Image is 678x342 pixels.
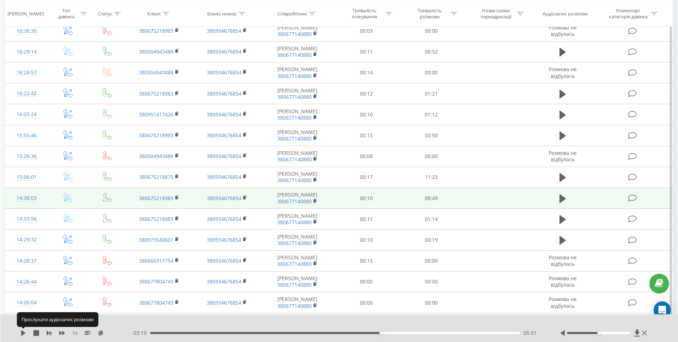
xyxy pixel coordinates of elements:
[261,62,334,83] td: [PERSON_NAME]
[207,69,241,76] a: 380934676854
[277,260,312,267] a: 380677140880
[399,271,464,292] td: 00:00
[132,329,150,337] span: - 03:19
[139,153,173,160] a: 380504943488
[13,254,40,268] div: 14:28:37
[147,10,161,17] div: Клієнт
[139,132,173,139] a: 380675218983
[410,8,449,20] div: Тривалість розмови
[207,90,241,97] a: 380934676854
[278,10,307,17] div: Співробітник
[334,125,399,146] td: 00:15
[334,104,399,125] td: 00:10
[334,250,399,271] td: 00:15
[261,41,334,62] td: [PERSON_NAME]
[334,83,399,104] td: 00:12
[139,216,173,222] a: 380675218983
[277,281,312,288] a: 380677140880
[261,271,334,292] td: [PERSON_NAME]
[334,230,399,250] td: 00:10
[139,174,173,180] a: 380675218875
[139,27,173,34] a: 380675218983
[549,296,577,309] span: Розмова не відбулась
[207,48,241,55] a: 380934676854
[399,292,464,313] td: 00:00
[277,31,312,37] a: 380677140880
[399,188,464,209] td: 08:49
[139,90,173,97] a: 380675218983
[13,149,40,163] div: 15:26:36
[261,188,334,209] td: [PERSON_NAME]
[13,129,40,143] div: 15:55:46
[261,83,334,104] td: [PERSON_NAME]
[334,209,399,230] td: 00:11
[261,125,334,146] td: [PERSON_NAME]
[549,66,577,79] span: Розмова не відбулась
[334,292,399,313] td: 00:00
[261,230,334,250] td: [PERSON_NAME]
[399,83,464,104] td: 01:21
[98,10,112,17] div: Статус
[207,278,241,285] a: 380934676854
[13,66,40,80] div: 16:28:57
[261,250,334,271] td: [PERSON_NAME]
[334,167,399,188] td: 00:17
[13,233,40,247] div: 14:29:32
[207,153,241,160] a: 380934676854
[261,146,334,167] td: [PERSON_NAME]
[549,149,577,163] span: Розмова не відбулась
[207,236,241,243] a: 380934676854
[261,292,334,313] td: [PERSON_NAME]
[334,62,399,83] td: 00:14
[399,313,464,334] td: 00:00
[334,146,399,167] td: 00:08
[207,257,241,264] a: 380934676854
[277,198,312,205] a: 380677140880
[549,275,577,288] span: Розмова не відбулась
[277,135,312,142] a: 380677140880
[261,313,334,334] td: [PERSON_NAME]
[139,69,173,76] a: 380504943488
[207,174,241,180] a: 380934676854
[139,48,173,55] a: 380504943488
[261,209,334,230] td: [PERSON_NAME]
[13,191,40,205] div: 14:38:03
[399,125,464,146] td: 00:50
[13,87,40,101] div: 16:22:42
[13,296,40,310] div: 14:26:04
[8,10,44,17] div: [PERSON_NAME]
[399,41,464,62] td: 00:52
[13,107,40,121] div: 16:03:24
[597,332,600,334] div: Accessibility label
[13,24,40,38] div: 16:38:30
[334,271,399,292] td: 00:00
[345,8,384,20] div: Тривалість очікування
[54,8,79,20] div: Тип дзвінка
[607,8,649,20] div: Коментар/категорія дзвінка
[334,41,399,62] td: 00:11
[13,170,40,184] div: 15:06:01
[13,275,40,289] div: 14:26:44
[399,104,464,125] td: 01:12
[139,299,173,306] a: 380677804749
[334,313,399,334] td: 00:20
[261,20,334,41] td: [PERSON_NAME]
[334,20,399,41] td: 00:03
[72,329,78,337] span: 1 x
[549,24,577,37] span: Розмова не відбулась
[277,219,312,226] a: 380677140880
[261,167,334,188] td: [PERSON_NAME]
[277,156,312,163] a: 380677140880
[13,212,40,226] div: 14:33:56
[277,51,312,58] a: 380677140880
[334,188,399,209] td: 00:10
[399,62,464,83] td: 00:00
[139,278,173,285] a: 380677804749
[261,104,334,125] td: [PERSON_NAME]
[277,302,312,309] a: 380677140880
[399,230,464,250] td: 00:19
[207,195,241,202] a: 380934676854
[277,177,312,184] a: 380677140880
[477,8,515,20] div: Назва схеми переадресації
[399,146,464,167] td: 00:00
